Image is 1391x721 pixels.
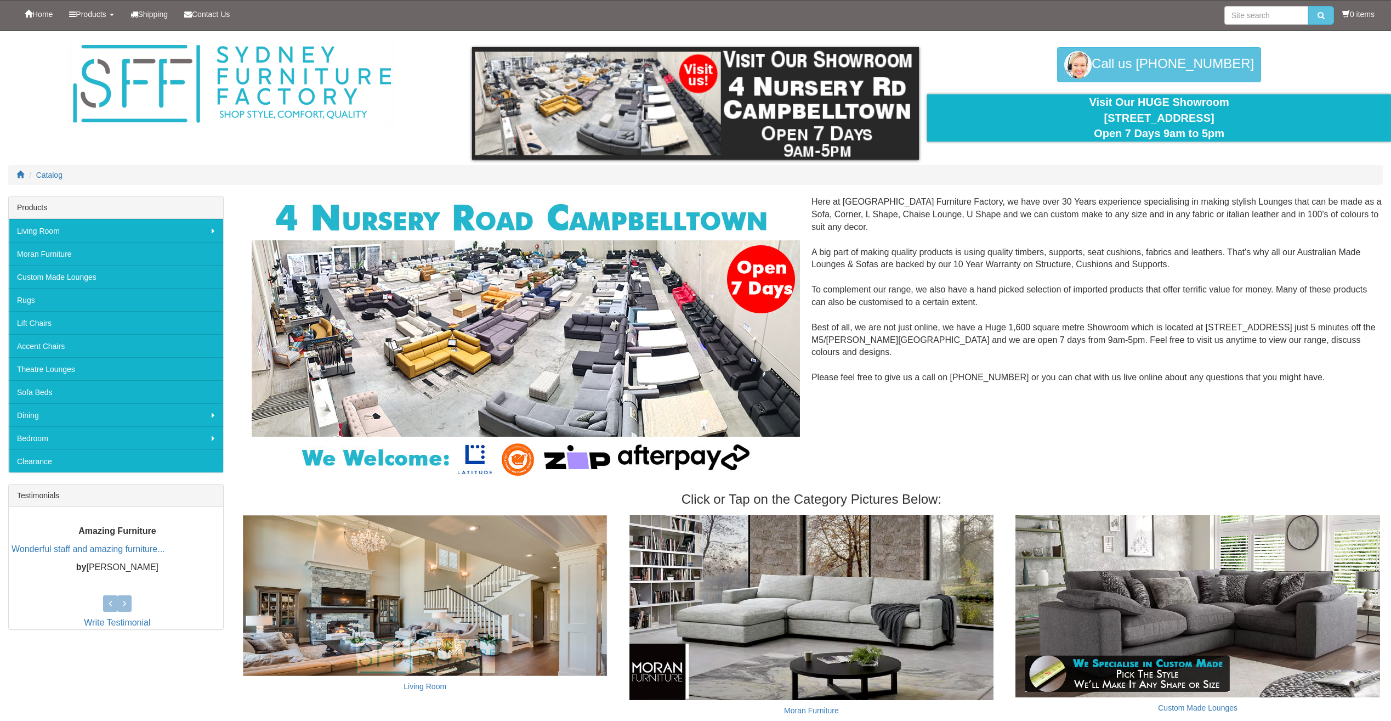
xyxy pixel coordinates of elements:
a: Accent Chairs [9,334,223,357]
div: Products [9,196,223,219]
b: Amazing Furniture [78,526,156,536]
img: Moran Furniture [629,515,994,700]
a: Moran Furniture [9,242,223,265]
input: Site search [1224,6,1308,25]
a: Living Room [9,219,223,242]
a: Write Testimonial [84,618,150,627]
span: Shipping [138,10,168,19]
p: [PERSON_NAME] [12,561,223,573]
a: Rugs [9,288,223,311]
a: Products [61,1,122,28]
img: Sydney Furniture Factory [67,42,396,127]
img: Living Room [243,515,608,676]
a: Wonderful staff and amazing furniture... [12,544,165,554]
a: Custom Made Lounges [1158,703,1237,712]
a: Lift Chairs [9,311,223,334]
a: Custom Made Lounges [9,265,223,288]
a: Clearance [9,449,223,472]
a: Home [16,1,61,28]
li: 0 items [1342,9,1375,20]
a: Bedroom [9,426,223,449]
a: Living Room [404,682,446,691]
div: Visit Our HUGE Showroom [STREET_ADDRESS] Open 7 Days 9am to 5pm [935,94,1383,142]
a: Moran Furniture [784,706,839,715]
div: Here at [GEOGRAPHIC_DATA] Furniture Factory, we have over 30 Years experience specialising in mak... [240,196,1383,397]
a: Sofa Beds [9,380,223,403]
b: by [76,562,87,571]
span: Products [76,10,106,19]
span: Home [32,10,53,19]
h3: Click or Tap on the Category Pictures Below: [240,492,1383,506]
a: Contact Us [176,1,238,28]
img: Corner Modular Lounges [252,196,800,481]
img: showroom.gif [472,47,919,160]
a: Theatre Lounges [9,357,223,380]
div: Testimonials [9,485,223,507]
a: Shipping [122,1,177,28]
a: Dining [9,403,223,426]
span: Contact Us [192,10,230,19]
a: Catalog [36,171,63,179]
img: Custom Made Lounges [1015,515,1380,697]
